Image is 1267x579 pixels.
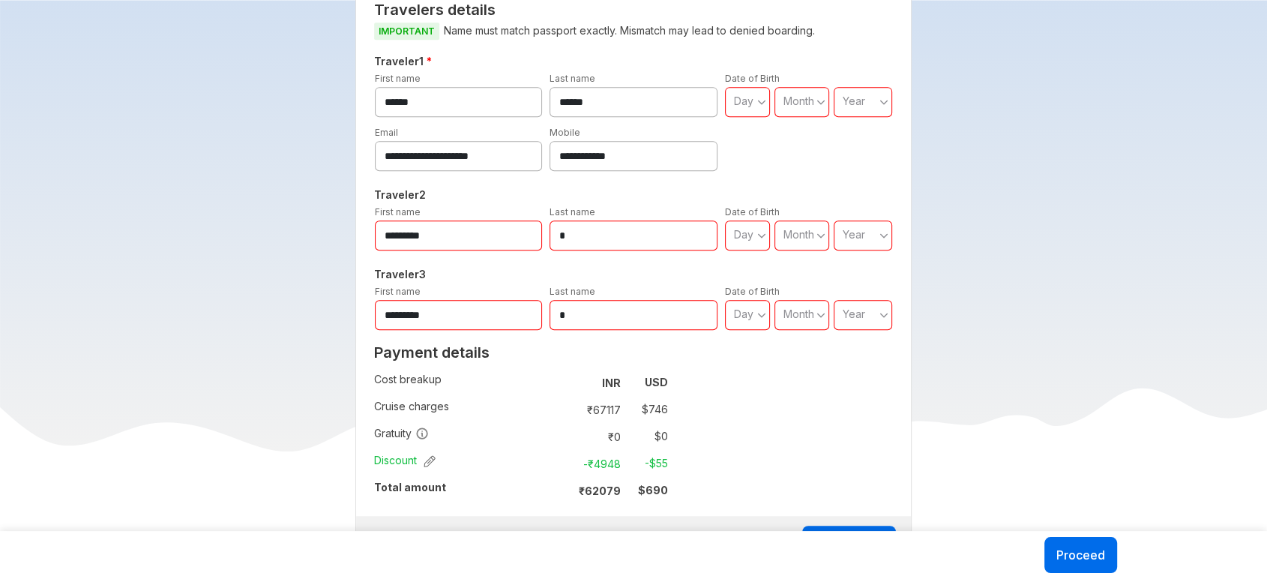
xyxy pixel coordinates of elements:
[725,286,780,297] label: Date of Birth
[550,73,595,84] label: Last name
[879,307,888,322] svg: angle down
[550,127,580,138] label: Mobile
[725,73,780,84] label: Date of Birth
[879,94,888,109] svg: angle down
[757,307,766,322] svg: angle down
[579,484,621,497] strong: ₹ 62079
[645,376,668,388] strong: USD
[557,396,564,423] td: :
[564,453,627,474] td: -₹ 4948
[374,426,429,441] span: Gratuity
[375,206,421,217] label: First name
[627,453,668,474] td: -$ 55
[627,426,668,447] td: $ 0
[375,73,421,84] label: First name
[783,228,814,241] span: Month
[783,94,814,107] span: Month
[734,228,753,241] span: Day
[557,423,564,450] td: :
[879,228,888,243] svg: angle down
[374,22,894,40] p: Name must match passport exactly. Mismatch may lead to denied boarding.
[374,343,668,361] h2: Payment details
[564,399,627,420] td: ₹ 67117
[550,206,595,217] label: Last name
[374,453,436,468] span: Discount
[371,186,897,204] h5: Traveler 2
[374,396,557,423] td: Cruise charges
[816,228,825,243] svg: angle down
[627,399,668,420] td: $ 746
[783,307,814,320] span: Month
[725,206,780,217] label: Date of Birth
[757,228,766,243] svg: angle down
[375,286,421,297] label: First name
[843,228,865,241] span: Year
[843,94,865,107] span: Year
[374,481,446,493] strong: Total amount
[374,1,894,19] h2: Travelers details
[557,450,564,477] td: :
[374,22,439,40] span: IMPORTANT
[550,286,595,297] label: Last name
[371,265,897,283] h5: Traveler 3
[557,477,564,504] td: :
[757,94,766,109] svg: angle down
[843,307,865,320] span: Year
[802,526,896,562] button: Proceed
[638,484,668,496] strong: $ 690
[816,307,825,322] svg: angle down
[371,52,897,70] h5: Traveler 1
[602,376,621,389] strong: INR
[734,307,753,320] span: Day
[557,369,564,396] td: :
[816,94,825,109] svg: angle down
[374,369,557,396] td: Cost breakup
[564,426,627,447] td: ₹ 0
[375,127,398,138] label: Email
[734,94,753,107] span: Day
[1044,537,1117,573] button: Proceed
